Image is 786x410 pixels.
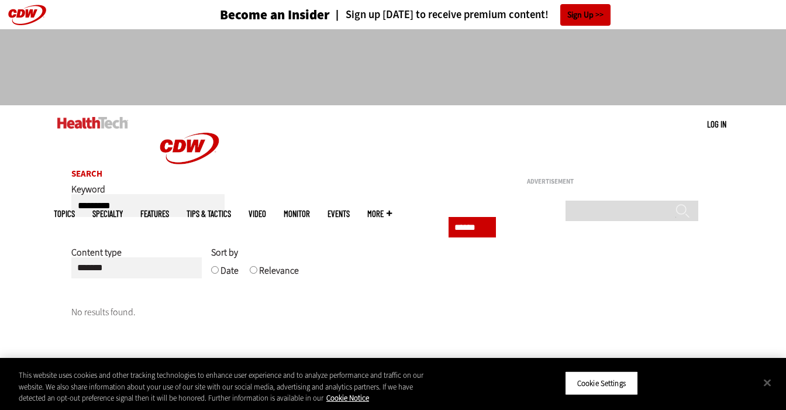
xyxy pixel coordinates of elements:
[527,190,702,336] iframe: advertisement
[259,264,299,285] label: Relevance
[707,119,726,129] a: Log in
[211,246,238,259] span: Sort by
[180,41,606,94] iframe: advertisement
[146,105,233,192] img: Home
[327,209,350,218] a: Events
[19,370,432,404] div: This website uses cookies and other tracking technologies to enhance user experience and to analy...
[220,8,330,22] h3: Become an Insider
[284,209,310,218] a: MonITor
[92,209,123,218] span: Specialty
[57,117,128,129] img: Home
[754,370,780,395] button: Close
[146,182,233,195] a: CDW
[707,118,726,130] div: User menu
[71,246,122,267] label: Content type
[560,4,611,26] a: Sign Up
[326,393,369,403] a: More information about your privacy
[176,8,330,22] a: Become an Insider
[330,9,549,20] a: Sign up [DATE] to receive premium content!
[367,209,392,218] span: More
[187,209,231,218] a: Tips & Tactics
[249,209,266,218] a: Video
[565,371,638,395] button: Cookie Settings
[220,264,239,285] label: Date
[71,305,496,320] p: No results found.
[54,209,75,218] span: Topics
[140,209,169,218] a: Features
